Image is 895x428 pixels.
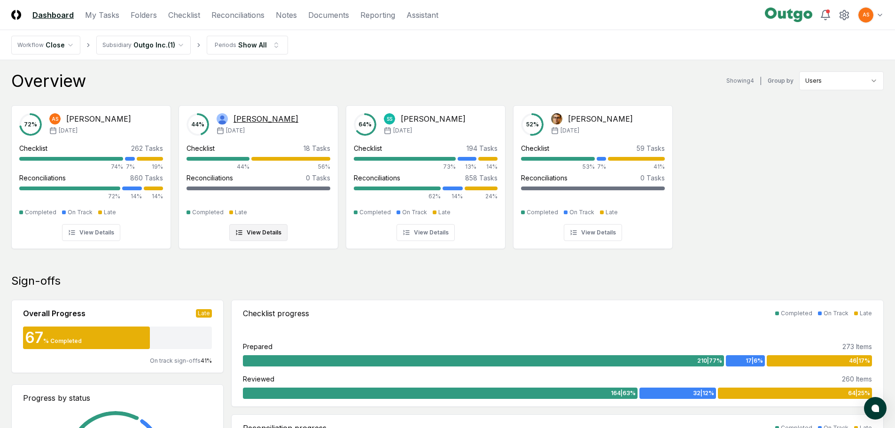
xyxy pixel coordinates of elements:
span: [DATE] [59,126,78,135]
div: 19% [137,163,163,171]
div: 860 Tasks [130,173,163,183]
div: [PERSON_NAME] [233,113,298,125]
span: On track sign-offs [150,357,201,364]
a: My Tasks [85,9,119,21]
div: 7% [597,163,606,171]
div: On Track [402,208,427,217]
a: 72%AS[PERSON_NAME][DATE]Checklist262 Tasks74%7%19%Reconciliations860 Tasks72%14%14%CompletedOn Tr... [11,98,171,249]
div: [PERSON_NAME] [66,113,131,125]
div: Reviewed [243,374,274,384]
button: PeriodsShow All [207,36,288,54]
div: Late [104,208,116,217]
div: Late [235,208,247,217]
span: 64 | 25 % [848,389,870,397]
div: 62% [354,192,441,201]
span: 46 | 17 % [849,357,870,365]
div: 14% [478,163,498,171]
div: 273 Items [842,342,872,351]
div: Completed [527,208,558,217]
label: Group by [768,78,794,84]
div: Reconciliations [187,173,233,183]
div: Late [438,208,451,217]
img: Guy Scherzer [217,113,228,125]
div: Reconciliations [354,173,400,183]
div: Subsidiary [102,41,132,49]
button: View Details [62,224,120,241]
div: 858 Tasks [465,173,498,183]
a: Folders [131,9,157,21]
div: Workflow [17,41,44,49]
div: Completed [192,208,224,217]
div: 0 Tasks [306,173,330,183]
div: Checklist [354,143,382,153]
div: 194 Tasks [467,143,498,153]
div: 18 Tasks [304,143,330,153]
div: Checklist [521,143,549,153]
div: 59 Tasks [637,143,665,153]
div: 24% [465,192,498,201]
a: Notes [276,9,297,21]
div: 41% [608,163,665,171]
a: Dashboard [32,9,74,21]
div: Checklist progress [243,308,309,319]
div: 56% [251,163,330,171]
div: 0 Tasks [640,173,665,183]
div: Checklist [19,143,47,153]
a: Reconciliations [211,9,265,21]
span: 32 | 12 % [693,389,714,397]
span: SS [387,116,392,123]
a: 64%SS[PERSON_NAME][DATE]Checklist194 Tasks73%13%14%Reconciliations858 Tasks62%14%24%CompletedOn T... [346,98,506,249]
div: 260 Items [842,374,872,384]
div: Completed [25,208,56,217]
img: Logo [11,10,21,20]
div: 7% [125,163,135,171]
button: AS [857,7,874,23]
div: 14% [122,192,142,201]
div: 14% [443,192,462,201]
span: 164 | 63 % [611,389,636,397]
div: Overview [11,71,86,90]
div: Late [606,208,618,217]
div: Show All [238,40,267,50]
div: On Track [824,309,848,318]
img: Outgo logo [765,8,812,23]
a: 44%Guy Scherzer[PERSON_NAME][DATE]Checklist18 Tasks44%56%Reconciliations0 TasksCompletedLateView ... [179,98,338,249]
div: Reconciliations [19,173,66,183]
img: Steve DeWald [551,113,562,125]
div: 14% [144,192,163,201]
div: 72% [19,192,120,201]
div: Periods [215,41,236,49]
div: Completed [359,208,391,217]
div: % Completed [43,337,82,345]
button: View Details [397,224,455,241]
div: Checklist [187,143,215,153]
span: 41 % [201,357,212,364]
div: Progress by status [23,392,212,404]
div: Overall Progress [23,308,86,319]
div: | [760,76,762,86]
div: Late [860,309,872,318]
a: Reporting [360,9,395,21]
div: On Track [569,208,594,217]
button: View Details [564,224,622,241]
div: 13% [458,163,476,171]
div: 262 Tasks [131,143,163,153]
div: Completed [781,309,812,318]
span: 17 | 6 % [746,357,763,365]
div: Reconciliations [521,173,568,183]
div: [PERSON_NAME] [401,113,466,125]
div: Late [196,309,212,318]
button: View Details [229,224,288,241]
div: 73% [354,163,456,171]
div: 74% [19,163,123,171]
button: atlas-launcher [864,397,887,420]
nav: breadcrumb [11,36,288,54]
a: Documents [308,9,349,21]
a: Assistant [406,9,438,21]
a: Checklist progressCompletedOn TrackLatePrepared273 Items210|77%17|6%46|17%Reviewed260 Items164|63... [231,300,884,407]
a: 52%Steve DeWald[PERSON_NAME][DATE]Checklist59 Tasks53%7%41%Reconciliations0 TasksCompletedOn Trac... [513,98,673,249]
span: AS [52,116,58,123]
div: Showing 4 [726,77,754,85]
div: 44% [187,163,249,171]
div: Prepared [243,342,272,351]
